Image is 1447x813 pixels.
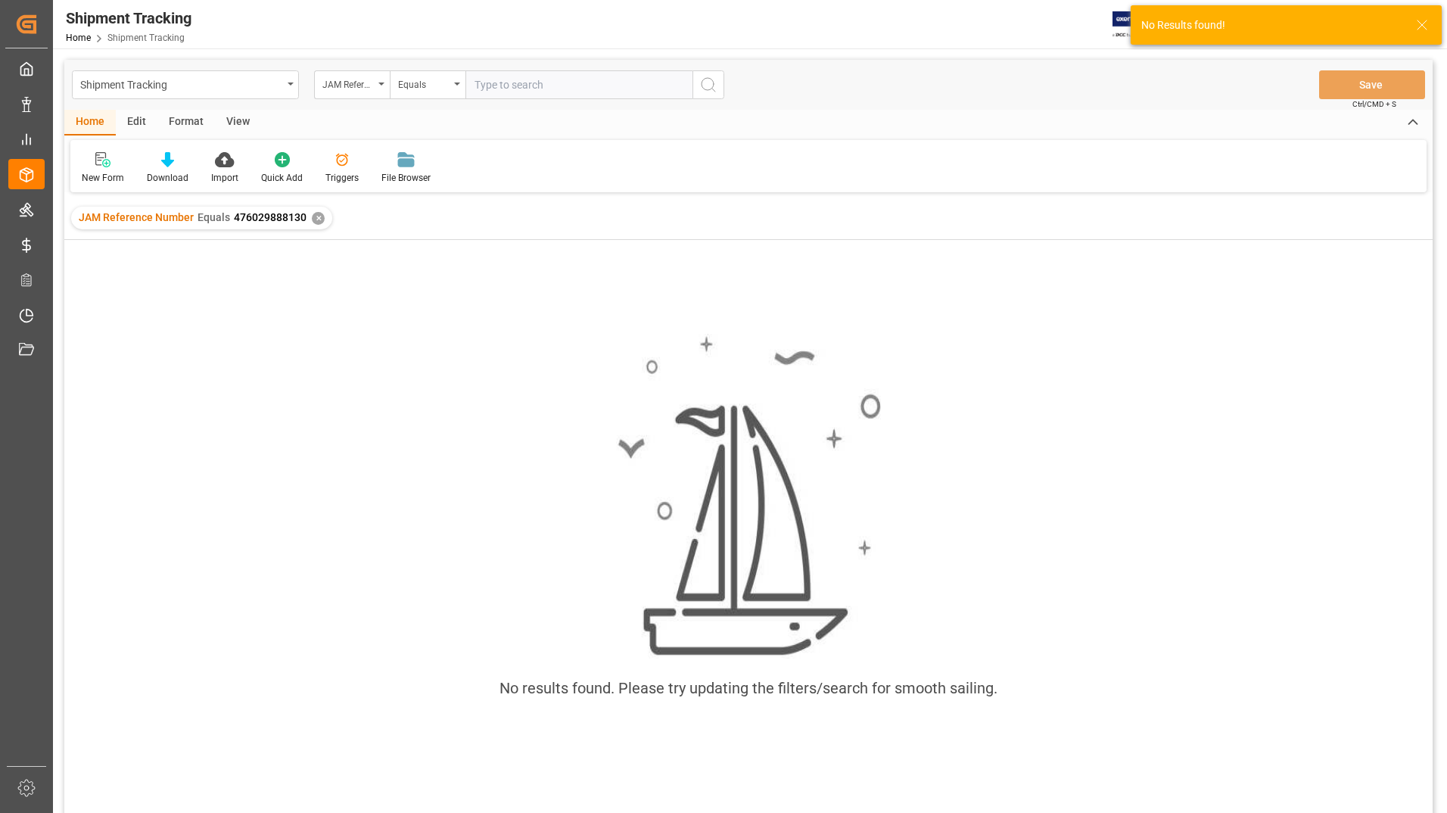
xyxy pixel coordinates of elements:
[147,171,188,185] div: Download
[322,74,374,92] div: JAM Reference Number
[1352,98,1396,110] span: Ctrl/CMD + S
[215,110,261,135] div: View
[616,334,881,659] img: smooth_sailing.jpeg
[261,171,303,185] div: Quick Add
[325,171,359,185] div: Triggers
[499,677,997,699] div: No results found. Please try updating the filters/search for smooth sailing.
[66,33,91,43] a: Home
[157,110,215,135] div: Format
[198,211,230,223] span: Equals
[381,171,431,185] div: File Browser
[72,70,299,99] button: open menu
[398,74,450,92] div: Equals
[211,171,238,185] div: Import
[692,70,724,99] button: search button
[1319,70,1425,99] button: Save
[64,110,116,135] div: Home
[312,212,325,225] div: ✕
[80,74,282,93] div: Shipment Tracking
[1112,11,1165,38] img: Exertis%20JAM%20-%20Email%20Logo.jpg_1722504956.jpg
[116,110,157,135] div: Edit
[314,70,390,99] button: open menu
[234,211,307,223] span: 476029888130
[66,7,191,30] div: Shipment Tracking
[1141,17,1402,33] div: No Results found!
[390,70,465,99] button: open menu
[465,70,692,99] input: Type to search
[79,211,194,223] span: JAM Reference Number
[82,171,124,185] div: New Form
